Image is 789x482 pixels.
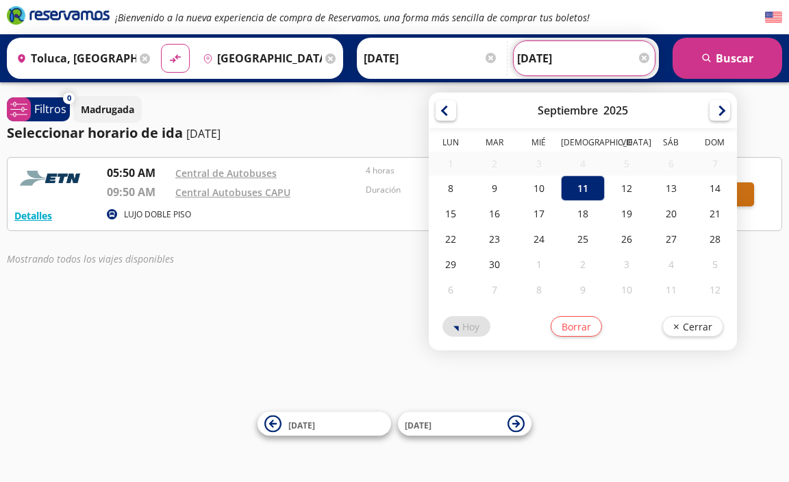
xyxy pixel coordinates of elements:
[649,176,693,201] div: 13-Sep-25
[107,165,168,181] p: 05:50 AM
[693,176,737,201] div: 14-Sep-25
[473,201,517,226] div: 16-Sep-25
[7,5,110,29] a: Brand Logo
[429,277,473,302] div: 06-Oct-25
[364,41,498,75] input: Elegir Fecha
[258,412,391,436] button: [DATE]
[429,252,473,277] div: 29-Sep-25
[405,419,431,431] span: [DATE]
[649,226,693,252] div: 27-Sep-25
[124,208,191,221] p: LUJO DOBLE PISO
[429,176,473,201] div: 08-Sep-25
[429,136,473,152] th: Lunes
[649,152,693,176] div: 06-Sep-25
[473,277,517,302] div: 07-Oct-25
[605,201,649,226] div: 19-Sep-25
[693,252,737,277] div: 05-Oct-25
[7,252,174,265] em: Mostrando todos los viajes disponibles
[605,277,649,302] div: 10-Oct-25
[561,201,605,226] div: 18-Sep-25
[34,101,66,117] p: Filtros
[473,252,517,277] div: 30-Sep-25
[473,152,517,176] div: 02-Sep-25
[561,226,605,252] div: 25-Sep-25
[693,201,737,226] div: 21-Sep-25
[693,226,737,252] div: 28-Sep-25
[197,41,323,75] input: Buscar Destino
[429,226,473,252] div: 22-Sep-25
[107,184,168,200] p: 09:50 AM
[649,252,693,277] div: 04-Oct-25
[115,11,590,24] em: ¡Bienvenido a la nueva experiencia de compra de Reservamos, una forma más sencilla de comprar tus...
[605,252,649,277] div: 03-Oct-25
[517,277,561,302] div: 08-Oct-25
[561,136,605,152] th: Jueves
[14,165,90,192] img: RESERVAMOS
[175,167,277,180] a: Central de Autobuses
[673,38,782,79] button: Buscar
[605,152,649,176] div: 05-Sep-25
[517,152,561,176] div: 03-Sep-25
[605,176,649,201] div: 12-Sep-25
[67,93,71,104] span: 0
[662,316,723,337] button: Cerrar
[473,136,517,152] th: Martes
[473,226,517,252] div: 23-Sep-25
[649,201,693,226] div: 20-Sep-25
[366,165,549,177] p: 4 horas
[517,136,561,152] th: Miércoles
[288,419,315,431] span: [DATE]
[14,208,52,223] button: Detalles
[538,103,598,118] div: Septiembre
[398,412,531,436] button: [DATE]
[605,136,649,152] th: Viernes
[11,41,136,75] input: Buscar Origen
[693,136,737,152] th: Domingo
[649,277,693,302] div: 11-Oct-25
[186,125,221,142] p: [DATE]
[561,152,605,176] div: 04-Sep-25
[649,136,693,152] th: Sábado
[517,201,561,226] div: 17-Sep-25
[517,252,561,277] div: 01-Oct-25
[7,123,183,143] p: Seleccionar horario de ida
[693,152,737,176] div: 07-Sep-25
[693,277,737,302] div: 12-Oct-25
[175,186,290,199] a: Central Autobuses CAPU
[551,316,602,337] button: Borrar
[603,103,628,118] div: 2025
[517,176,561,201] div: 10-Sep-25
[517,226,561,252] div: 24-Sep-25
[7,5,110,25] i: Brand Logo
[7,97,70,121] button: 0Filtros
[473,176,517,201] div: 09-Sep-25
[429,201,473,226] div: 15-Sep-25
[442,316,490,337] button: Hoy
[561,277,605,302] div: 09-Oct-25
[561,176,605,201] div: 11-Sep-25
[765,9,782,26] button: English
[81,102,134,117] p: Madrugada
[73,96,142,123] button: Madrugada
[561,252,605,277] div: 02-Oct-25
[366,184,549,196] p: Duración
[605,226,649,252] div: 26-Sep-25
[429,152,473,176] div: 01-Sep-25
[517,41,651,75] input: Opcional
